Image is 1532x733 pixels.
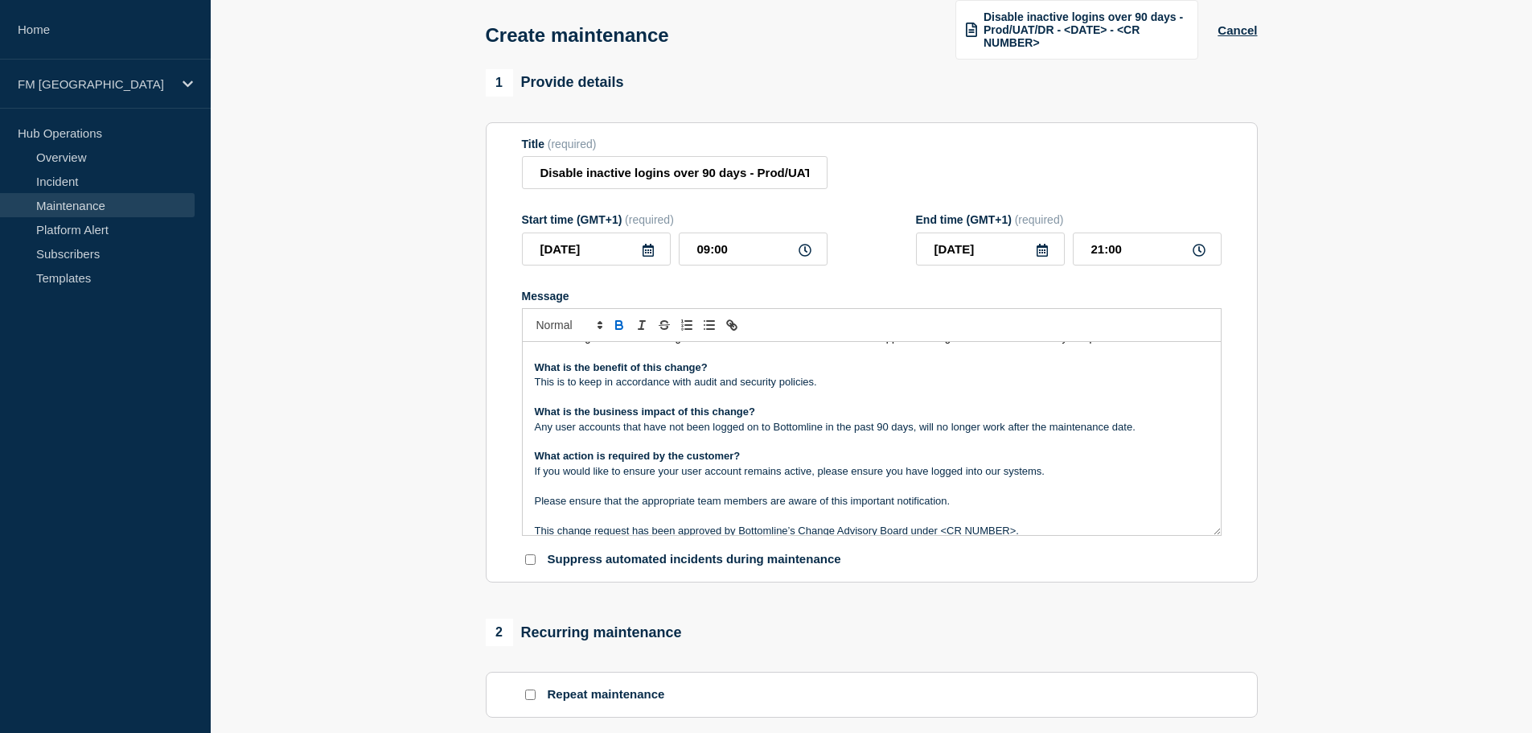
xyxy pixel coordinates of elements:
button: Toggle bold text [608,315,630,335]
span: (required) [548,138,597,150]
div: Start time (GMT+1) [522,213,828,226]
span: (required) [625,213,674,226]
p: FM [GEOGRAPHIC_DATA] [18,77,172,91]
div: Provide details [486,69,624,97]
div: Recurring maintenance [486,619,682,646]
span: Font size [529,315,608,335]
img: template icon [966,23,977,37]
input: YYYY-MM-DD [916,233,1065,266]
div: End time (GMT+1) [916,213,1222,226]
button: Toggle strikethrough text [653,315,676,335]
span: Disable inactive logins over 90 days - Prod/UAT/DR - <DATE> - <CR NUMBER> [984,10,1188,49]
strong: What is the benefit of this change? [535,361,708,373]
span: Domain Login is used at the login screen for remote01/02 and client01/02. Application Logins will... [535,331,1140,344]
span: 1 [486,69,513,97]
p: Repeat maintenance [548,687,665,702]
input: HH:MM [679,233,828,266]
button: Toggle ordered list [676,315,698,335]
input: HH:MM [1073,233,1222,266]
div: Message [522,290,1222,303]
div: Title [522,138,828,150]
p: Suppress automated incidents during maintenance [548,552,841,567]
h1: Create maintenance [486,24,669,47]
button: Cancel [1218,23,1257,37]
input: Suppress automated incidents during maintenance [525,554,536,565]
p: If you would like to ensure your user account remains active, please ensure you have logged into ... [535,464,1209,479]
button: Toggle italic text [630,315,653,335]
p: Please ensure that the appropriate team members are aware of this important notification. [535,494,1209,509]
span: 2 [486,619,513,646]
strong: What action is required by the customer? [535,450,741,462]
input: Title [522,156,828,189]
div: Message [523,342,1221,535]
button: Toggle link [721,315,743,335]
p: This change request has been approved by Bottomline’s Change Advisory Board under <CR NUMBER>. [535,524,1209,538]
p: Any user accounts that have not been logged on to Bottomline in the past 90 days, will no longer ... [535,420,1209,434]
strong: What is the business impact of this change? [535,406,756,418]
button: Toggle bulleted list [698,315,721,335]
span: (required) [1015,213,1064,226]
input: Repeat maintenance [525,690,536,700]
p: This is to keep in accordance with audit and security policies. [535,375,1209,389]
input: YYYY-MM-DD [522,233,671,266]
